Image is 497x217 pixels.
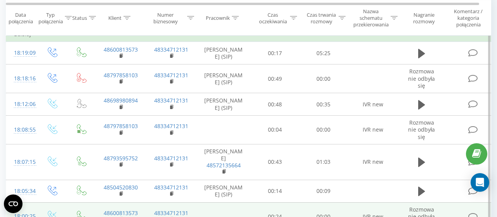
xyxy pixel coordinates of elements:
td: [PERSON_NAME] (SIP) [196,180,251,202]
td: 01:03 [299,144,348,180]
td: [PERSON_NAME] [196,144,251,180]
td: 05:25 [299,42,348,64]
td: 00:00 [299,64,348,93]
a: 48334712131 [154,209,188,217]
a: 48600813573 [104,46,138,53]
td: IVR new [348,116,398,144]
div: Open Intercom Messenger [471,173,489,192]
a: 48334712131 [154,184,188,191]
a: 48334712131 [154,155,188,162]
a: 48504520830 [104,184,138,191]
button: Open CMP widget [4,194,23,213]
a: 48334712131 [154,46,188,53]
div: Czas oczekiwania [257,11,288,24]
a: 48334712131 [154,71,188,79]
td: 00:17 [251,42,299,64]
a: 48334712131 [154,122,188,130]
div: Nazwa schematu przekierowania [353,8,389,28]
div: 18:19:09 [14,45,30,61]
td: 00:48 [251,93,299,116]
div: 18:12:06 [14,97,30,112]
td: 00:04 [251,116,299,144]
td: 00:43 [251,144,299,180]
div: 18:05:34 [14,184,30,199]
a: 48797858103 [104,71,138,79]
a: 48600813573 [104,209,138,217]
td: [PERSON_NAME] (SIP) [196,42,251,64]
td: [PERSON_NAME] (SIP) [196,93,251,116]
td: IVR new [348,93,398,116]
a: 48793595752 [104,155,138,162]
div: 18:08:55 [14,122,30,137]
td: 00:49 [251,64,299,93]
div: Status [72,15,87,21]
div: Klient [108,15,122,21]
td: 00:00 [299,116,348,144]
div: 18:07:15 [14,155,30,170]
td: 00:09 [299,180,348,202]
td: [PERSON_NAME] (SIP) [196,64,251,93]
span: Rozmowa nie odbyła się [408,68,435,89]
div: Typ połączenia [38,11,63,24]
div: Komentarz / kategoria połączenia [446,8,491,28]
div: Nagranie rozmowy [405,11,443,24]
div: Numer biznesowy [146,11,186,24]
div: 18:18:16 [14,71,30,86]
span: Rozmowa nie odbyła się [408,119,435,140]
td: 00:35 [299,93,348,116]
div: Data połączenia [6,11,35,24]
a: 48797858103 [104,122,138,130]
td: 00:14 [251,180,299,202]
a: 48572135664 [207,161,241,169]
a: 48698980894 [104,97,138,104]
div: Pracownik [206,15,230,21]
td: IVR new [348,144,398,180]
div: Czas trwania rozmowy [306,11,337,24]
a: 48334712131 [154,97,188,104]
